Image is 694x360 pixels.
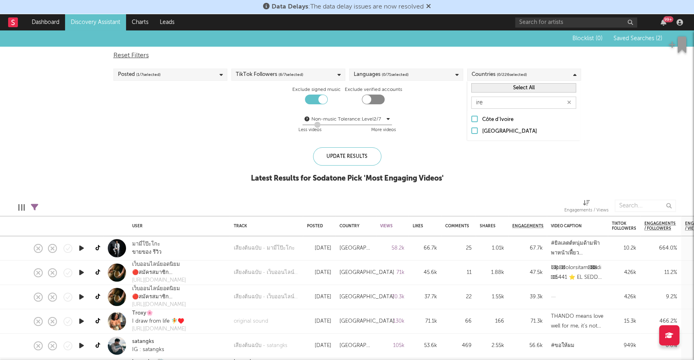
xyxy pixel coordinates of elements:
div: 15.3k [612,317,636,326]
div: Filters(1 filter active) [31,196,38,219]
div: 1.01k [480,244,504,253]
div: Shares [480,224,496,229]
div: Non-music Tolerance: Level 2 / 7 [311,114,385,124]
div: 9.2 % [644,292,677,302]
input: Filter... [471,97,576,109]
span: ( 6 / 7 selected) [278,70,303,80]
div: 105k [380,341,405,351]
a: Dashboard [26,14,65,30]
div: 🔴สมัครสมาชิก ✅แอดไลน์ @D797 ⬇️⬇️ ⬇️ [132,269,186,277]
div: I draw from life 🧚♥️ [132,317,186,326]
div: 130k [380,317,405,326]
div: Engagements / Views [564,196,609,219]
div: 22 [445,292,472,302]
a: [URL][DOMAIN_NAME] [132,325,186,333]
div: 6.0 % [644,341,677,351]
div: [DATE] [307,341,331,351]
div: Likes [413,224,425,229]
a: เสียงต้นฉบับ - มามี่โป๊ะโกะ [234,244,295,252]
div: [GEOGRAPHIC_DATA] [482,127,576,136]
div: lo็ips็dolorsitameี่cุadipี 5441 ⭐️ EL SEDD eiusmo่t่inุu lัetdolุmaัa en่ad่mi veniี quiัno่exer... [551,263,604,282]
a: มามี่โป๊ะโกะ [132,240,160,248]
span: ( 0 / 226 selected) [497,70,527,80]
div: [GEOGRAPHIC_DATA] [339,268,394,278]
div: 426k [612,268,636,278]
div: #ยิลเลตต์หนุ่มด้ามฟ้าพาหน้าเฟี้ยว #GilletteThailand #หนุ่มด้ามฟ้าภาคเหนือ [551,239,604,258]
a: เสียงต้นฉบับ - satangks [234,342,287,350]
div: Track [234,224,295,229]
button: Select All [471,83,576,93]
a: เสียงต้นฉบับ - เว็บออนไลน์ยอดนิยม [234,269,299,277]
span: Data Delays [272,4,308,10]
div: 45.6k [413,268,437,278]
input: Search for artists [515,17,637,28]
div: 11 [445,268,472,278]
div: 🔴สมัครสมาชิก ✅แอดไลน์ @D797 ⬇️⬇️ ⬇️ [132,293,186,301]
div: 71.1k [413,317,437,326]
div: 37.7k [413,292,437,302]
div: 11.2 % [644,268,677,278]
div: 39.3k [512,292,543,302]
div: เสียงต้นฉบับ - เว็บออนไลน์ยอดนิยม [234,293,299,301]
div: 58.2k [380,244,405,253]
div: 47.5k [512,268,543,278]
div: TikTok Followers [612,221,636,231]
div: Countries [472,70,527,80]
div: 99 + [663,16,673,22]
span: : The data delay issues are now resolved [272,4,424,10]
div: Posted [307,224,327,229]
a: Charts [126,14,154,30]
div: 10.2k [612,244,636,253]
a: Troxy🌸 [132,309,153,317]
div: 67.7k [512,244,543,253]
div: IG : satangks [132,346,164,354]
div: 1.88k [480,268,504,278]
div: TikTok Followers [236,70,303,80]
div: [DATE] [307,268,331,278]
a: [URL][DOMAIN_NAME] [132,276,186,285]
span: Engagements [512,224,544,229]
div: 469 [445,341,472,351]
div: [GEOGRAPHIC_DATA] [339,292,394,302]
div: THANDO means love well for me, it’s not just romance … it’s also the love I still carry for my da... [551,312,604,331]
div: [GEOGRAPHIC_DATA] [339,244,372,253]
div: Engagements / Views [564,206,609,216]
div: Reset Filters [113,51,581,60]
div: Update Results [313,147,381,166]
div: 53.6k [413,341,437,351]
div: #ขอให้ผม [551,341,574,351]
div: [DATE] [307,244,331,253]
a: satangks [132,338,154,346]
div: 949k [612,341,636,351]
div: 66 [445,317,472,326]
a: เว็บออนไลน์ยอดนิยม [132,261,180,269]
button: 99+ [661,19,666,26]
div: 426k [612,292,636,302]
div: [DATE] [307,317,331,326]
span: ( 0 ) [596,36,603,41]
div: Latest Results for Sodatone Pick ' Most Engaging Videos ' [251,174,444,183]
div: 2.55k [480,341,504,351]
a: Discovery Assistant [65,14,126,30]
div: [DATE] [307,292,331,302]
div: Côte d'Ivoire [482,115,576,125]
div: Languages [354,70,409,80]
div: [GEOGRAPHIC_DATA] [339,341,372,351]
label: Exclude signed music [292,85,341,95]
div: 25 [445,244,472,253]
div: 466.2 % [644,317,677,326]
div: 66.7k [413,244,437,253]
div: original sound [234,317,268,326]
div: Comments [445,224,469,229]
label: Exclude verified accounts [345,85,402,95]
span: ( 2 ) [656,36,662,41]
a: [URL][DOMAIN_NAME] [132,301,186,309]
a: เว็บออนไลน์ยอดนิยม [132,285,180,293]
div: Video Caption [551,224,592,229]
div: 71k [380,268,405,278]
span: ( 0 / 71 selected) [382,70,409,80]
div: More videos [371,125,396,135]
